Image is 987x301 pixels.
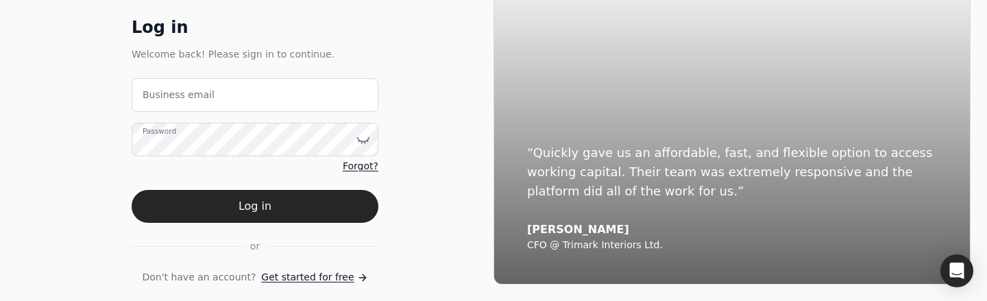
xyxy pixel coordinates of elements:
[250,239,260,254] span: or
[261,270,367,285] a: Get started for free
[527,223,937,237] div: [PERSON_NAME]
[143,126,176,137] label: Password
[143,88,215,102] label: Business email
[142,270,256,285] span: Don't have an account?
[261,270,354,285] span: Get started for free
[132,47,378,62] div: Welcome back! Please sign in to continue.
[132,16,378,38] div: Log in
[132,190,378,223] button: Log in
[343,159,378,173] a: Forgot?
[527,239,937,252] div: CFO @ Trimark Interiors Ltd.
[940,254,973,287] div: Open Intercom Messenger
[527,143,937,201] div: “Quickly gave us an affordable, fast, and flexible option to access working capital. Their team w...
